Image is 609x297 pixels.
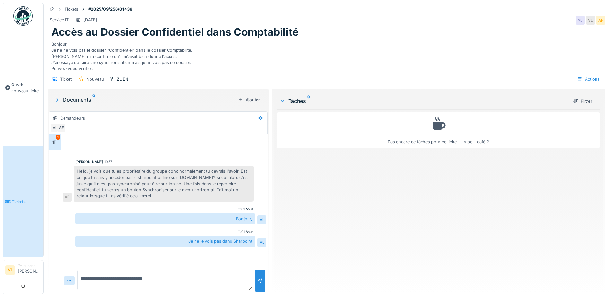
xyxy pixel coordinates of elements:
div: VL [257,215,266,224]
div: Service IT [50,17,69,23]
div: Actions [574,75,603,84]
div: Vous [246,207,254,212]
span: Ouvrir nouveau ticket [11,82,41,94]
li: VL [5,265,15,275]
div: Nouveau [86,76,104,82]
sup: 0 [307,97,310,105]
div: VL [586,16,595,25]
div: Vous [246,230,254,234]
div: Tâches [279,97,568,105]
sup: 0 [92,96,95,104]
div: 11:01 [238,207,245,212]
div: AF [57,123,66,132]
div: VL [257,238,266,247]
div: [PERSON_NAME] [75,159,103,164]
div: Filtrer [570,97,595,105]
div: ZUEN [117,76,128,82]
span: Tickets [12,199,41,205]
img: Badge_color-CXgf-gQk.svg [13,6,33,26]
div: Pas encore de tâches pour ce ticket. Un petit café ? [281,115,596,145]
div: AF [596,16,605,25]
div: Tickets [65,6,78,12]
div: [DATE] [83,17,97,23]
div: Documents [54,96,235,104]
a: Ouvrir nouveau ticket [3,29,43,146]
a: Tickets [3,146,43,257]
div: 1 [56,135,60,139]
div: Ajouter [235,95,263,104]
div: Je ne le vois pas dans Sharpoint [75,236,255,247]
div: VL [576,16,585,25]
strong: #2025/09/256/01438 [86,6,135,12]
div: Ticket [60,76,72,82]
div: 10:57 [104,159,112,164]
div: 11:01 [238,230,245,234]
div: Demandeur [18,263,41,268]
li: [PERSON_NAME] [18,263,41,277]
div: Bonjour, [75,213,255,224]
div: Demandeurs [60,115,85,121]
div: VL [50,123,59,132]
div: Hello, je vois que tu es propriétaire du groupe donc normalement tu devrais l'avoir. Est ce que t... [74,166,254,202]
div: Bonjour, Je ne ne vois pas le dossier "Confidentiel" dans le dossier Comptabilité. [PERSON_NAME] ... [51,39,601,72]
a: VL Demandeur[PERSON_NAME] [5,263,41,278]
div: AF [63,193,72,202]
h1: Accès au Dossier Confidentiel dans Comptabilité [51,26,299,38]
